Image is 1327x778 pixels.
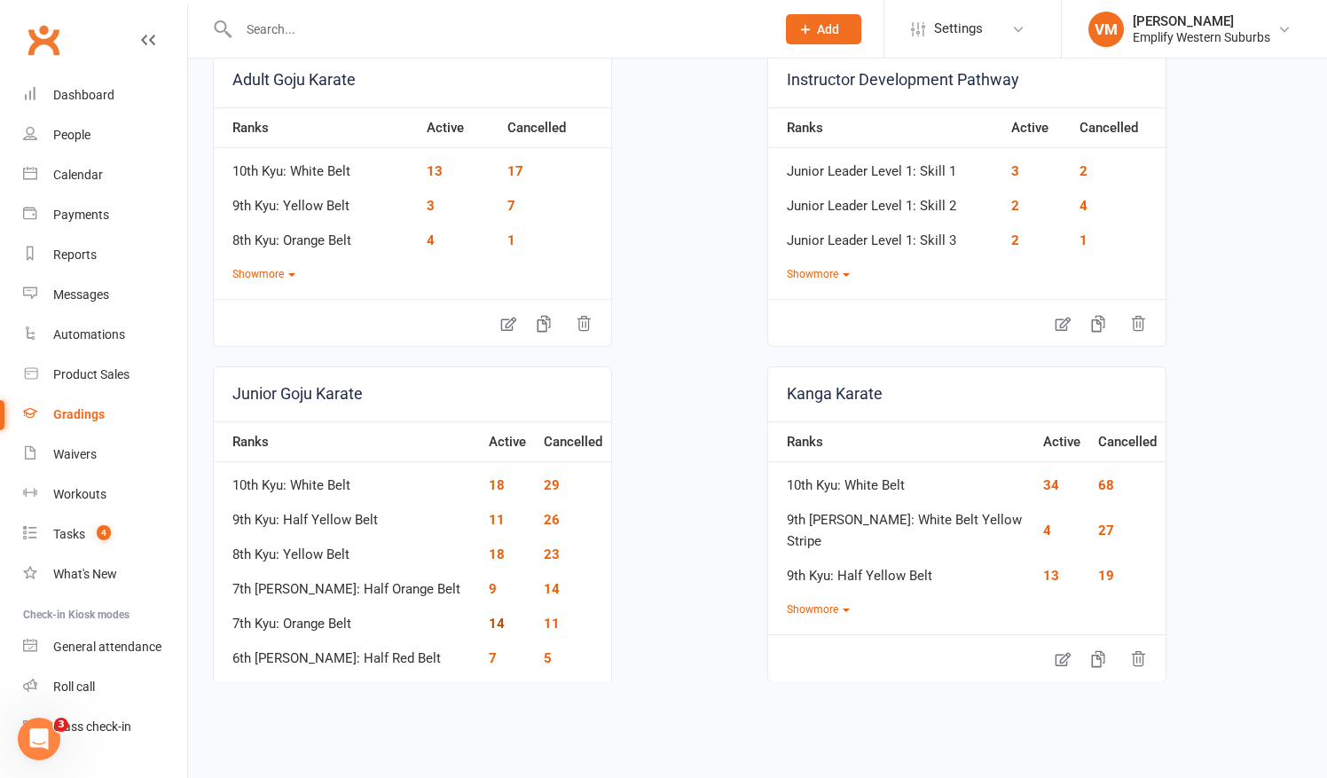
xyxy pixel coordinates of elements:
a: 5 [544,650,552,666]
a: 9 [489,581,497,597]
a: Messages [23,275,187,315]
a: Instructor Development Pathway [768,53,1166,107]
a: Kanga Karate [768,367,1166,421]
a: 18 [489,546,505,562]
a: Payments [23,195,187,235]
a: 7 [507,198,515,214]
div: [PERSON_NAME] [1133,13,1270,29]
a: Calendar [23,155,187,195]
th: Cancelled [535,421,611,462]
a: 4 [427,232,435,248]
div: Workouts [53,487,106,501]
a: 26 [544,512,560,528]
a: General attendance kiosk mode [23,627,187,667]
a: 23 [544,546,560,562]
td: 9th Kyu: Yellow Belt [214,183,418,217]
div: Reports [53,248,97,262]
a: 34 [1043,477,1059,493]
div: Calendar [53,168,103,182]
span: Settings [934,9,983,49]
span: 3 [54,718,68,732]
a: 13 [1043,568,1059,584]
span: Add [817,22,839,36]
th: Active [1002,107,1071,148]
div: Product Sales [53,367,130,381]
div: Emplify Western Suburbs [1133,29,1270,45]
div: What's New [53,567,117,581]
a: 7 [489,650,497,666]
a: 17 [507,163,523,179]
a: Automations [23,315,187,355]
a: 2 [1011,232,1019,248]
button: Showmore [787,601,850,618]
div: VM [1088,12,1124,47]
a: Tasks 4 [23,515,187,554]
a: Product Sales [23,355,187,395]
a: 2 [1080,163,1088,179]
td: 8th Kyu: Orange Belt [214,217,418,252]
td: Junior Leader Level 1: Skill 2 [768,183,1002,217]
td: 10th Kyu: White Belt [768,462,1034,497]
a: 3 [427,198,435,214]
th: Ranks [768,421,1034,462]
div: General attendance [53,640,161,654]
button: Showmore [232,266,295,283]
a: Clubworx [21,18,66,62]
a: Waivers [23,435,187,475]
a: 19 [1098,568,1114,584]
a: 1 [507,232,515,248]
div: Messages [53,287,109,302]
a: 27 [1098,523,1114,538]
button: Add [786,14,861,44]
span: 4 [97,525,111,540]
td: 9th Kyu: Half Yellow Belt [214,497,480,531]
td: 9th Kyu: Half Yellow Belt [768,553,1034,587]
th: Ranks [768,107,1002,148]
th: Active [1034,421,1089,462]
div: Automations [53,327,125,342]
div: Tasks [53,527,85,541]
td: 9th [PERSON_NAME]: White Belt Yellow Stripe [768,497,1034,553]
td: 6th [PERSON_NAME]: Half Red Belt [214,635,480,670]
a: 29 [544,477,560,493]
div: People [53,128,90,142]
a: 13 [427,163,443,179]
a: 68 [1098,477,1114,493]
th: Active [418,107,499,148]
a: Adult Goju Karate [214,53,611,107]
div: Dashboard [53,88,114,102]
td: Junior Leader Level 1: Skill 3 [768,217,1002,252]
a: 3 [1011,163,1019,179]
a: 11 [544,616,560,632]
div: Roll call [53,680,95,694]
a: 14 [544,581,560,597]
td: 7th [PERSON_NAME]: Half Orange Belt [214,566,480,601]
a: What's New [23,554,187,594]
a: 1 [1080,232,1088,248]
th: Cancelled [1089,421,1166,462]
button: Showmore [787,266,850,283]
td: 10th Kyu: White Belt [214,148,418,183]
a: Reports [23,235,187,275]
input: Search... [233,17,763,42]
td: Junior Leader Level 1: Skill 1 [768,148,1002,183]
div: Payments [53,208,109,222]
div: Class check-in [53,719,131,734]
a: Dashboard [23,75,187,115]
a: 4 [1043,523,1051,538]
a: Class kiosk mode [23,707,187,747]
a: Gradings [23,395,187,435]
td: 6th Kyu: Red Belt [214,670,480,704]
div: Waivers [53,447,97,461]
a: 4 [1080,198,1088,214]
a: People [23,115,187,155]
td: 7th Kyu: Orange Belt [214,601,480,635]
th: Cancelled [499,107,611,148]
a: Workouts [23,475,187,515]
a: 14 [489,616,505,632]
div: Gradings [53,407,105,421]
a: Junior Goju Karate [214,367,611,421]
a: 11 [489,512,505,528]
th: Active [480,421,535,462]
a: 18 [489,477,505,493]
